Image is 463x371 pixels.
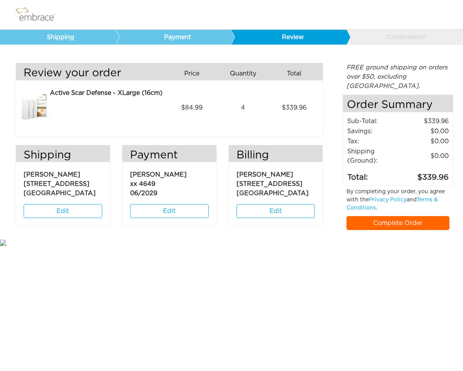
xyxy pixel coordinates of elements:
[346,30,462,45] a: Confirmation
[130,172,187,178] span: [PERSON_NAME]
[169,67,220,80] div: Price
[282,103,307,112] span: 339.96
[343,63,454,91] div: FREE ground shipping on orders over $50, excluding [GEOGRAPHIC_DATA].
[130,204,209,218] a: Edit
[237,166,315,198] p: [PERSON_NAME] [STREET_ADDRESS] [GEOGRAPHIC_DATA]
[14,5,64,24] img: logo.png
[346,197,438,211] a: Terms & Conditions
[237,204,315,218] a: Edit
[130,181,155,187] span: xx 4649
[369,197,406,203] a: Privacy Policy
[403,116,449,126] td: 339.96
[347,126,403,136] td: Savings :
[403,146,449,166] td: $0.00
[403,126,449,136] td: 0.00
[403,136,449,146] td: 0.00
[347,116,403,126] td: Sub-Total:
[347,136,403,146] td: Tax:
[16,149,110,162] h3: Shipping
[130,190,157,196] span: 06/2029
[24,204,102,218] a: Edit
[50,88,163,98] div: Active Scar Defense - XLarge (16cm)
[122,149,216,162] h3: Payment
[229,149,323,162] h3: Billing
[230,69,256,78] span: Quantity
[271,67,322,80] div: Total
[24,166,102,198] p: [PERSON_NAME] [STREET_ADDRESS] [GEOGRAPHIC_DATA]
[16,67,163,80] h3: Review your order
[343,95,453,112] h4: Order Summary
[181,103,202,112] span: 84.99
[241,103,245,112] span: 4
[346,216,450,230] a: Complete Order
[115,30,231,45] a: Payment
[347,166,403,184] td: Total:
[347,146,403,166] td: Shipping (Ground):
[16,88,55,127] img: a09f5d18-8da6-11e7-9c79-02e45ca4b85b.jpeg
[231,30,346,45] a: Review
[341,188,456,216] div: By completing your order, you agree with the and .
[403,166,449,184] td: 339.96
